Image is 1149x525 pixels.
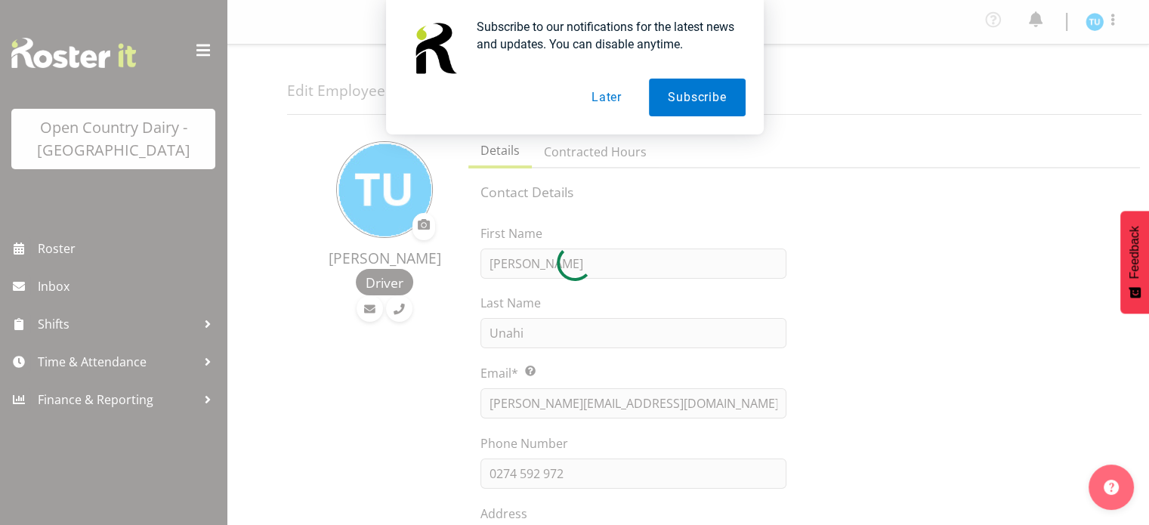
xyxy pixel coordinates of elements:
[1104,480,1119,495] img: help-xxl-2.png
[573,79,641,116] button: Later
[649,79,745,116] button: Subscribe
[1128,226,1141,279] span: Feedback
[465,18,746,53] div: Subscribe to our notifications for the latest news and updates. You can disable anytime.
[1120,211,1149,313] button: Feedback - Show survey
[404,18,465,79] img: notification icon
